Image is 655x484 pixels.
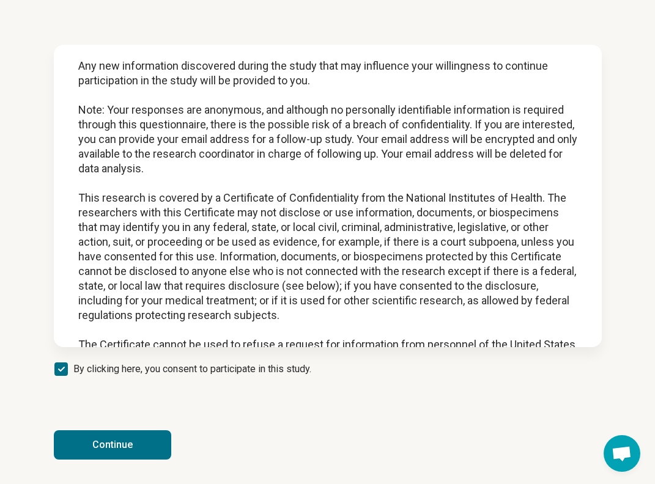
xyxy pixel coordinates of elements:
p: Note: Your responses are anonymous, and although no personally identifiable information is requir... [78,103,577,176]
p: This research is covered by a Certificate of Confidentiality from the National Institutes of Heal... [78,191,577,323]
div: Open chat [604,435,640,472]
p: The Certificate cannot be used to refuse a request for information from personnel of the United S... [78,337,577,455]
p: Any new information discovered during the study that may influence your willingness to continue p... [78,59,577,88]
button: Continue [54,430,171,460]
span: By clicking here, you consent to participate in this study. [73,362,311,376]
